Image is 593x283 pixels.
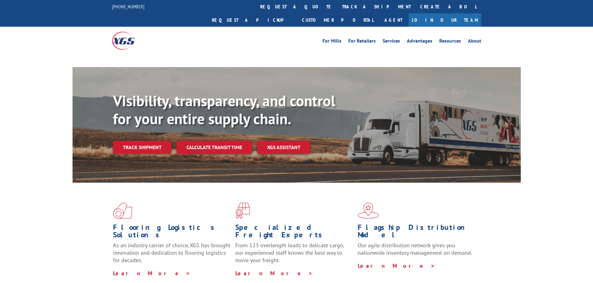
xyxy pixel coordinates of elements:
[235,203,250,219] img: xgs-icon-focused-on-flooring-red
[235,242,353,269] p: From 123 overlength loads to delicate cargo, our experienced staff knows the best way to move you...
[383,39,400,45] a: Services
[112,3,144,10] a: [PHONE_NUMBER]
[358,242,472,256] span: Our agile distribution network gives you nationwide inventory management on demand.
[378,13,409,27] a: Agent
[113,270,191,277] a: Learn More >
[113,203,132,219] img: xgs-icon-total-supply-chain-intelligence-red
[113,242,230,264] span: As an industry carrier of choice, XGS has brought innovation and dedication to flooring logistics...
[257,141,310,154] a: XGS ASSISTANT
[235,270,313,277] a: Learn More >
[409,13,481,27] a: Join Our Team
[113,224,231,242] h1: Flooring Logistics Solutions
[113,141,172,154] a: Track shipment
[207,13,297,27] a: Request a pickup
[113,91,335,128] b: Visibility, transparency, and control for your entire supply chain.
[439,39,461,45] a: Resources
[358,224,475,242] h1: Flagship Distribution Model
[176,141,252,154] a: Calculate transit time
[348,39,376,45] a: For Retailers
[235,224,353,242] h1: Specialized Freight Experts
[468,39,481,45] a: About
[322,39,341,45] a: For Mills
[358,203,379,219] img: xgs-icon-flagship-distribution-model-red
[407,39,432,45] a: Advantages
[297,13,378,27] a: Customer Portal
[358,262,435,269] a: Learn More >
